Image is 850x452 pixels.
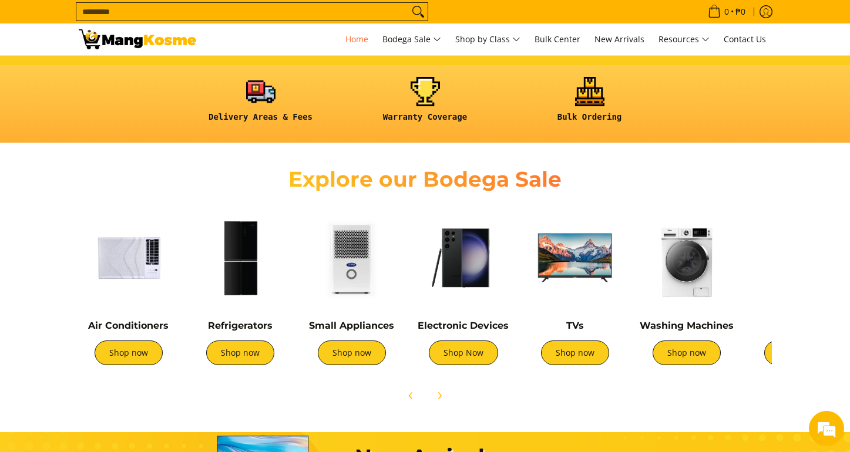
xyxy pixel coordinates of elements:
[377,23,447,55] a: Bodega Sale
[208,23,772,55] nav: Main Menu
[208,320,273,331] a: Refrigerators
[529,23,586,55] a: Bulk Center
[345,33,368,45] span: Home
[653,23,715,55] a: Resources
[637,208,737,308] img: Washing Machines
[349,77,502,131] a: <h6><strong>Warranty Coverage</strong></h6>
[418,320,509,331] a: Electronic Devices
[414,208,513,308] img: Electronic Devices
[734,8,747,16] span: ₱0
[541,340,609,365] a: Shop now
[398,383,424,409] button: Previous
[748,208,848,308] img: Cookers
[255,166,596,193] h2: Explore our Bodega Sale
[449,23,526,55] a: Shop by Class
[79,208,179,308] img: Air Conditioners
[659,32,710,47] span: Resources
[724,33,766,45] span: Contact Us
[426,383,452,409] button: Next
[79,29,196,49] img: Mang Kosme: Your Home Appliances Warehouse Sale Partner!
[764,340,832,365] a: Shop now
[718,23,772,55] a: Contact Us
[88,320,169,331] a: Air Conditioners
[318,340,386,365] a: Shop now
[589,23,650,55] a: New Arrivals
[184,77,337,131] a: <h6><strong>Delivery Areas & Fees</strong></h6>
[525,208,625,308] img: TVs
[340,23,374,55] a: Home
[302,208,402,308] img: Small Appliances
[566,320,584,331] a: TVs
[190,208,290,308] img: Refrigerators
[653,340,721,365] a: Shop now
[95,340,163,365] a: Shop now
[594,33,644,45] span: New Arrivals
[382,32,441,47] span: Bodega Sale
[309,320,394,331] a: Small Appliances
[513,77,666,131] a: <h6><strong>Bulk Ordering</strong></h6>
[640,320,734,331] a: Washing Machines
[455,32,520,47] span: Shop by Class
[206,340,274,365] a: Shop now
[429,340,498,365] a: Shop Now
[723,8,731,16] span: 0
[704,5,749,18] span: •
[409,3,428,21] button: Search
[535,33,580,45] span: Bulk Center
